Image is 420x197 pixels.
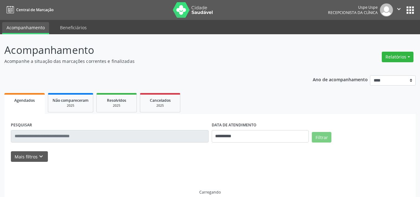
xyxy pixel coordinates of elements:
[328,10,378,15] span: Recepcionista da clínica
[4,5,53,15] a: Central de Marcação
[14,98,35,103] span: Agendados
[395,6,402,12] i: 
[38,153,44,160] i: keyboard_arrow_down
[53,98,89,103] span: Não compareceram
[4,42,292,58] p: Acompanhamento
[101,103,132,108] div: 2025
[53,103,89,108] div: 2025
[380,3,393,16] img: img
[382,52,413,62] button: Relatórios
[405,5,416,16] button: apps
[150,98,171,103] span: Cancelados
[145,103,176,108] div: 2025
[56,22,91,33] a: Beneficiários
[11,120,32,130] label: PESQUISAR
[2,22,49,34] a: Acompanhamento
[4,58,292,64] p: Acompanhe a situação das marcações correntes e finalizadas
[107,98,126,103] span: Resolvidos
[199,190,221,195] div: Carregando
[393,3,405,16] button: 
[16,7,53,12] span: Central de Marcação
[212,120,256,130] label: DATA DE ATENDIMENTO
[312,132,331,143] button: Filtrar
[328,5,378,10] div: Uspe Uspe
[313,75,368,83] p: Ano de acompanhamento
[11,151,48,162] button: Mais filtroskeyboard_arrow_down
